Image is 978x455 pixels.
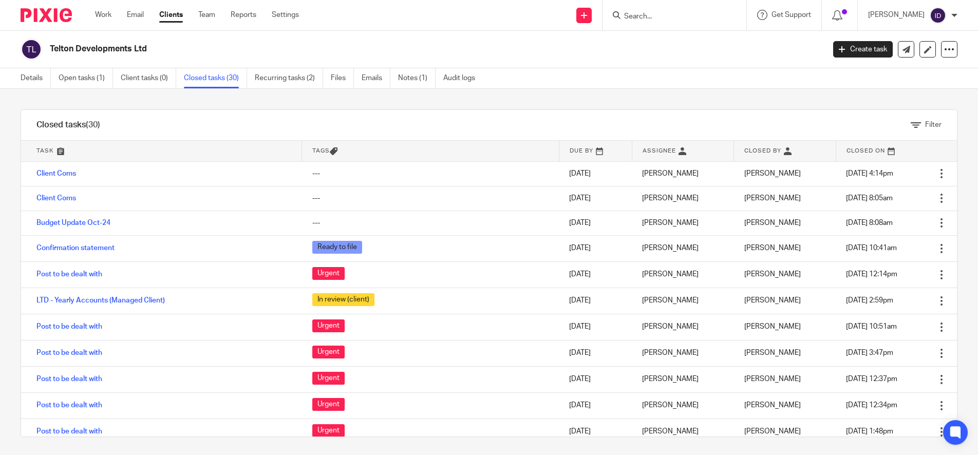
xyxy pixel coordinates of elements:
span: [DATE] 8:08am [846,219,893,226]
td: [DATE] [559,340,632,366]
td: [PERSON_NAME] [632,235,734,261]
h1: Closed tasks [36,120,100,130]
a: Client Coms [36,170,76,177]
span: Urgent [312,346,345,358]
span: In review (client) [312,293,374,306]
h2: Telton Developments Ltd [50,44,664,54]
span: [DATE] 8:05am [846,195,893,202]
a: Post to be dealt with [36,271,102,278]
a: Client tasks (0) [121,68,176,88]
a: Post to be dealt with [36,402,102,409]
td: [DATE] [559,366,632,392]
span: [DATE] 12:34pm [846,402,897,409]
a: Open tasks (1) [59,68,113,88]
td: [PERSON_NAME] [632,161,734,186]
img: svg%3E [930,7,946,24]
span: [DATE] 3:47pm [846,349,893,356]
td: [DATE] [559,186,632,211]
span: [DATE] 4:14pm [846,170,893,177]
td: [DATE] [559,235,632,261]
a: Closed tasks (30) [184,68,247,88]
span: Urgent [312,372,345,385]
a: Emails [362,68,390,88]
span: [PERSON_NAME] [744,323,801,330]
a: Details [21,68,51,88]
a: Post to be dealt with [36,428,102,435]
span: [PERSON_NAME] [744,195,801,202]
a: Team [198,10,215,20]
a: Post to be dealt with [36,375,102,383]
span: [PERSON_NAME] [744,428,801,435]
a: Settings [272,10,299,20]
span: [PERSON_NAME] [744,402,801,409]
td: [PERSON_NAME] [632,340,734,366]
span: Get Support [772,11,811,18]
div: --- [312,193,549,203]
span: [PERSON_NAME] [744,219,801,226]
td: [PERSON_NAME] [632,314,734,340]
a: Email [127,10,144,20]
td: [PERSON_NAME] [632,211,734,235]
td: [PERSON_NAME] [632,288,734,314]
td: [DATE] [559,314,632,340]
span: [DATE] 12:14pm [846,271,897,278]
td: [PERSON_NAME] [632,366,734,392]
a: Create task [833,41,893,58]
div: --- [312,168,549,179]
a: Budget Update Oct-24 [36,219,110,226]
a: Client Coms [36,195,76,202]
td: [PERSON_NAME] [632,261,734,288]
span: Urgent [312,424,345,437]
span: Urgent [312,398,345,411]
input: Search [623,12,716,22]
span: [DATE] 12:37pm [846,375,897,383]
img: Pixie [21,8,72,22]
a: Audit logs [443,68,483,88]
span: [PERSON_NAME] [744,349,801,356]
th: Tags [302,141,559,161]
span: [PERSON_NAME] [744,297,801,304]
a: LTD - Yearly Accounts (Managed Client) [36,297,165,304]
span: (30) [86,121,100,129]
a: Confirmation statement [36,244,115,252]
td: [DATE] [559,211,632,235]
td: [DATE] [559,161,632,186]
img: svg%3E [21,39,42,60]
td: [PERSON_NAME] [632,419,734,445]
a: Notes (1) [398,68,436,88]
a: Work [95,10,111,20]
p: [PERSON_NAME] [868,10,925,20]
a: Files [331,68,354,88]
span: Filter [925,121,942,128]
a: Reports [231,10,256,20]
a: Clients [159,10,183,20]
span: [PERSON_NAME] [744,244,801,252]
span: [PERSON_NAME] [744,170,801,177]
td: [DATE] [559,261,632,288]
td: [DATE] [559,392,632,419]
span: Urgent [312,319,345,332]
span: Urgent [312,267,345,280]
a: Post to be dealt with [36,323,102,330]
span: Ready to file [312,241,362,254]
td: [PERSON_NAME] [632,186,734,211]
a: Post to be dealt with [36,349,102,356]
span: [DATE] 10:51am [846,323,897,330]
td: [DATE] [559,419,632,445]
a: Recurring tasks (2) [255,68,323,88]
span: [DATE] 10:41am [846,244,897,252]
span: [DATE] 2:59pm [846,297,893,304]
span: [DATE] 1:48pm [846,428,893,435]
span: [PERSON_NAME] [744,271,801,278]
span: [PERSON_NAME] [744,375,801,383]
td: [PERSON_NAME] [632,392,734,419]
div: --- [312,218,549,228]
td: [DATE] [559,288,632,314]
